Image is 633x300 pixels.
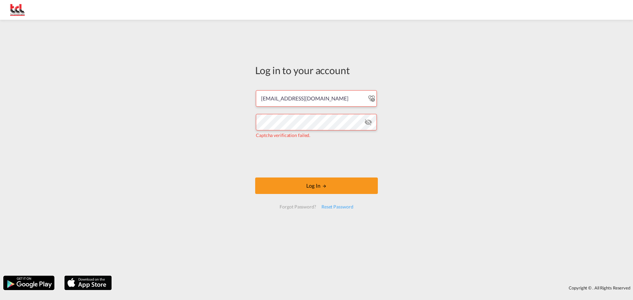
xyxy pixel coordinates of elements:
[266,145,367,171] iframe: reCAPTCHA
[10,3,25,17] img: 7f4c0620383011eea051fdf82ba72442.jpeg
[115,282,633,293] div: Copyright © . All Rights Reserved
[255,63,378,77] div: Log in to your account
[64,275,112,291] img: apple.png
[3,275,55,291] img: google.png
[255,177,378,194] button: LOGIN
[256,132,310,138] span: Captcha verification failed.
[277,201,318,213] div: Forgot Password?
[319,201,356,213] div: Reset Password
[364,118,372,126] md-icon: icon-eye-off
[256,90,377,107] input: Enter email/phone number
